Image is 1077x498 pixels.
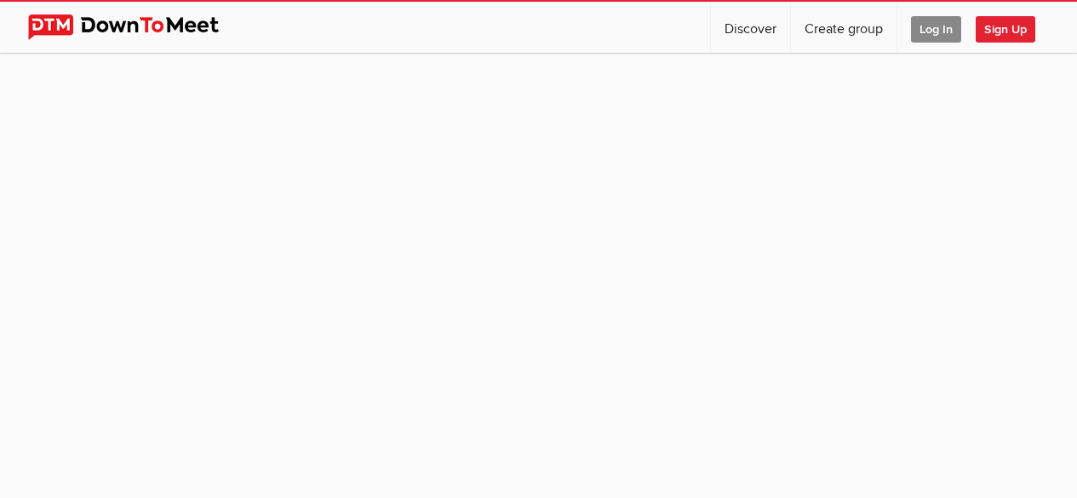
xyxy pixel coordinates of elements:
a: Create group [791,2,897,53]
img: DownToMeet [28,14,245,40]
a: Sign Up [976,2,1049,53]
span: Log In [911,16,961,43]
a: Log In [897,2,975,53]
span: Sign Up [976,16,1035,43]
a: Discover [711,2,790,53]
